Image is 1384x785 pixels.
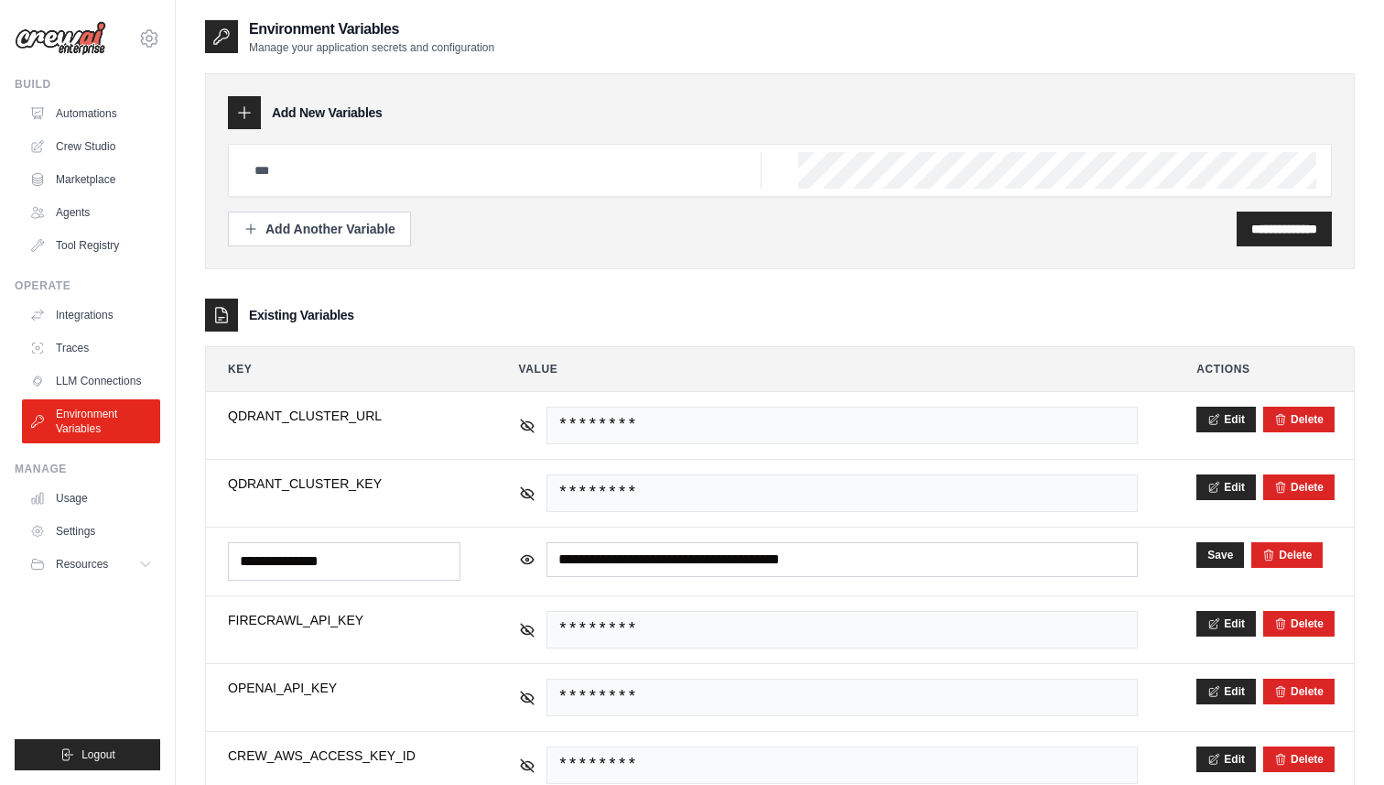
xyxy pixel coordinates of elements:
[228,611,460,629] span: FIRECRAWL_API_KEY
[272,104,383,122] h3: Add New Variables
[1274,684,1324,699] button: Delete
[22,399,160,443] a: Environment Variables
[1274,412,1324,427] button: Delete
[22,132,160,161] a: Crew Studio
[1196,474,1256,500] button: Edit
[228,407,460,425] span: QDRANT_CLUSTER_URL
[228,679,460,697] span: OPENAI_API_KEY
[22,550,160,579] button: Resources
[1274,480,1324,495] button: Delete
[22,198,160,227] a: Agents
[1274,616,1324,631] button: Delete
[56,557,108,572] span: Resources
[15,739,160,770] button: Logout
[249,18,494,40] h2: Environment Variables
[1274,752,1324,767] button: Delete
[497,347,1161,391] th: Value
[1196,747,1256,772] button: Edit
[228,212,411,246] button: Add Another Variable
[22,231,160,260] a: Tool Registry
[228,474,460,493] span: QDRANT_CLUSTER_KEY
[22,333,160,363] a: Traces
[1196,407,1256,432] button: Edit
[1174,347,1354,391] th: Actions
[243,220,395,238] div: Add Another Variable
[206,347,482,391] th: Key
[249,306,354,324] h3: Existing Variables
[22,484,160,513] a: Usage
[22,165,160,194] a: Marketplace
[15,462,160,476] div: Manage
[22,366,160,396] a: LLM Connections
[81,747,115,762] span: Logout
[249,40,494,55] p: Manage your application secrets and configuration
[22,300,160,330] a: Integrations
[1196,611,1256,637] button: Edit
[1196,542,1244,568] button: Save
[15,21,106,56] img: Logo
[1196,679,1256,704] button: Edit
[1262,548,1312,562] button: Delete
[22,99,160,128] a: Automations
[15,278,160,293] div: Operate
[22,517,160,546] a: Settings
[15,77,160,92] div: Build
[228,747,460,765] span: CREW_AWS_ACCESS_KEY_ID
